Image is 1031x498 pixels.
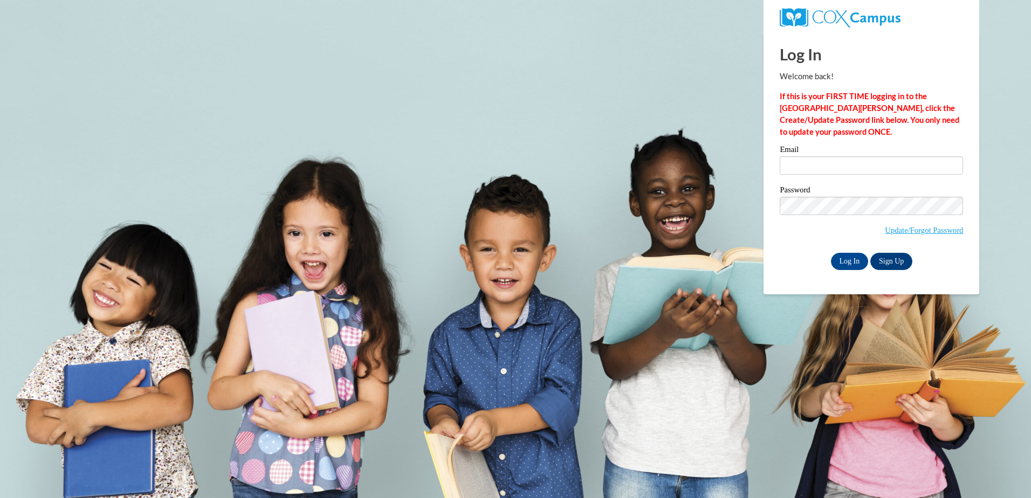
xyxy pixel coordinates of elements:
a: COX Campus [780,12,900,22]
a: Sign Up [870,253,912,270]
label: Password [780,186,963,197]
img: COX Campus [780,8,900,27]
strong: If this is your FIRST TIME logging in to the [GEOGRAPHIC_DATA][PERSON_NAME], click the Create/Upd... [780,92,959,136]
h1: Log In [780,43,963,65]
p: Welcome back! [780,71,963,82]
input: Log In [831,253,869,270]
a: Update/Forgot Password [885,226,963,234]
label: Email [780,146,963,156]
